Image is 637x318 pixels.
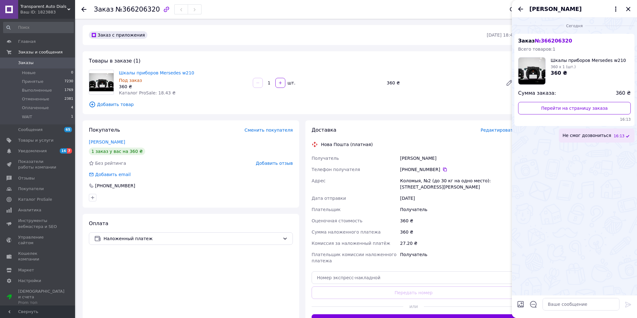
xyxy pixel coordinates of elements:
span: 360 ₴ [616,90,631,97]
a: Шкалы приборов Mersedes w210 [119,70,194,75]
span: Сумма наложенного платежа [312,230,381,235]
button: [PERSON_NAME] [529,5,619,13]
input: Поиск [3,22,74,33]
span: 7 [67,148,72,154]
div: Заказ с приложения [89,31,147,39]
span: Добавить товар [89,101,516,108]
span: [PERSON_NAME] [529,5,582,13]
div: [PERSON_NAME] [399,153,517,164]
a: Перейти на страницу заказа [518,102,631,114]
div: Добавить email [94,171,131,178]
span: Наложенный платеж [104,235,280,242]
div: Получатель [399,249,517,266]
span: Адрес [312,178,325,183]
span: Сменить покупателя [245,128,293,133]
span: Выполненные [22,88,52,93]
a: [PERSON_NAME] [89,139,125,144]
div: Prom топ [18,300,64,305]
div: [DATE] [399,193,517,204]
span: Управление сайтом [18,235,58,246]
span: Плательщик комиссии наложенного платежа [312,252,396,263]
div: Получатель [399,204,517,215]
span: Товары в заказе (1) [89,58,140,64]
div: Статус заказа [510,6,552,13]
span: Шкалы приборов Mersedes w210 [551,57,626,63]
span: или [403,303,424,310]
div: 27.20 ₴ [399,238,517,249]
span: Принятые [22,79,43,84]
div: 12.10.2025 [514,23,634,29]
span: Инструменты вебмастера и SEO [18,218,58,229]
span: 1769 [64,88,73,93]
span: Товары и услуги [18,138,54,143]
span: 2381 [64,96,73,102]
span: Заказы [18,60,33,66]
span: Оплата [89,220,108,226]
span: Плательщик [312,207,341,212]
a: Редактировать [503,77,516,89]
span: 7230 [64,79,73,84]
span: Уведомления [18,148,47,154]
span: 360 x 1 (шт.) [551,65,576,69]
img: Шкалы приборов Mersedes w210 [89,73,114,92]
span: [DEMOGRAPHIC_DATA] и счета [18,289,64,306]
div: Вернуться назад [81,6,86,13]
div: [PHONE_NUMBER] [94,183,136,189]
img: 180634759_w100_h100_shkaly-priborov-mersedes.jpg [518,58,545,84]
span: № 366206320 [535,38,572,44]
span: Заказ [94,6,114,13]
div: шт. [286,80,296,86]
span: Всего товаров: 1 [518,47,555,52]
span: Заказы и сообщения [18,49,63,55]
span: №366206320 [115,6,160,13]
span: Сообщения [18,127,43,133]
div: 360 ₴ [119,83,248,90]
span: Отзывы [18,175,35,181]
span: Сегодня [564,23,585,29]
span: Редактировать [481,128,516,133]
span: Отмененные [22,96,49,102]
span: Не смог дозвониться [563,132,611,139]
input: Номер экспресс-накладной [312,271,516,284]
span: Кошелек компании [18,251,58,262]
div: 1 заказ у вас на 360 ₴ [89,148,145,155]
span: Настройки [18,278,41,284]
span: Показатели работы компании [18,159,58,170]
span: 360 ₴ [551,70,567,76]
div: Нова Пошта (платная) [319,141,374,148]
span: Доставка [312,127,336,133]
span: Аналитика [18,207,41,213]
button: Назад [517,5,524,13]
div: Коломыя, №2 (до 30 кг на одно место): [STREET_ADDRESS][PERSON_NAME] [399,175,517,193]
span: Transparent Auto Dials [20,4,67,9]
span: 0 [71,70,73,76]
span: Оценочная стоимость [312,218,363,223]
span: 16:13 12.10.2025 [518,117,631,122]
div: 360 ₴ [384,78,501,87]
div: Добавить email [88,171,131,178]
div: 360 ₴ [399,215,517,226]
button: Открыть шаблоны ответов [529,300,538,308]
span: Заказ [518,38,572,44]
span: Покупатель [89,127,120,133]
span: Дата отправки [312,196,346,201]
span: 65 [64,127,72,132]
span: Получатель [312,156,339,161]
span: Без рейтинга [95,161,126,166]
span: Покупатели [18,186,44,192]
span: 16 [60,148,67,154]
span: Оплаченные [22,105,49,111]
span: Комиссия за наложенный платёж [312,241,390,246]
span: Главная [18,39,36,44]
span: 4 [71,105,73,111]
span: Сумма заказа: [518,90,556,97]
span: Каталог ProSale [18,197,52,202]
span: Новые [22,70,36,76]
span: Каталог ProSale: 18.43 ₴ [119,90,176,95]
span: WAIT [22,114,32,120]
span: 16:13 12.10.2025 [614,134,624,139]
span: Маркет [18,267,34,273]
span: Добавить отзыв [256,161,293,166]
span: 1 [71,114,73,120]
button: Закрыть [624,5,632,13]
